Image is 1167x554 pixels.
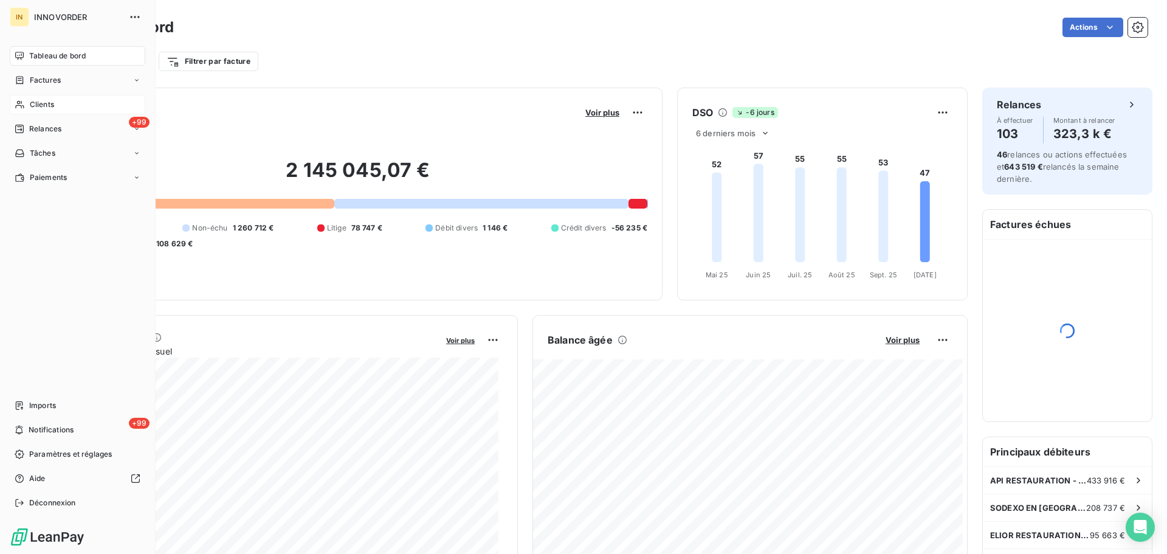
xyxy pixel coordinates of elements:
span: API RESTAURATION - 08938 [990,476,1087,485]
span: Paiements [30,172,67,183]
span: Imports [29,400,56,411]
span: Déconnexion [29,497,76,508]
span: relances ou actions effectuées et relancés la semaine dernière. [997,150,1127,184]
button: Voir plus [582,107,623,118]
h4: 103 [997,124,1033,144]
tspan: Mai 25 [706,271,728,279]
span: Tableau de bord [29,50,86,61]
h4: 323,3 k € [1053,124,1115,144]
h6: Balance âgée [548,333,613,347]
span: INNOVORDER [34,12,122,22]
button: Voir plus [442,334,478,345]
h2: 2 145 045,07 € [69,158,647,195]
span: Crédit divers [561,223,607,234]
span: 1 260 712 € [233,223,274,234]
span: Non-échu [192,223,227,234]
span: 78 747 € [351,223,382,234]
span: SODEXO EN [GEOGRAPHIC_DATA] [990,503,1086,513]
div: IN [10,7,29,27]
button: Actions [1062,18,1123,37]
span: ELIOR RESTAURATION [GEOGRAPHIC_DATA] [990,530,1090,540]
tspan: [DATE] [914,271,937,279]
span: Clients [30,99,54,110]
span: +99 [129,117,150,128]
span: 6 derniers mois [696,128,756,138]
span: -6 jours [732,107,777,118]
span: 46 [997,150,1007,159]
span: +99 [129,418,150,429]
span: 1 146 € [483,223,508,234]
span: 433 916 € [1087,476,1125,485]
span: Litige [327,223,346,234]
div: Open Intercom Messenger [1126,513,1155,542]
button: Voir plus [882,334,923,345]
tspan: Août 25 [828,271,855,279]
span: 643 519 € [1004,162,1042,171]
span: Notifications [29,424,74,435]
tspan: Juin 25 [746,271,771,279]
span: Voir plus [886,335,920,345]
span: Relances [29,123,61,134]
button: Filtrer par facture [159,52,258,71]
img: Logo LeanPay [10,527,85,547]
span: Tâches [30,148,55,159]
span: À effectuer [997,117,1033,124]
span: Montant à relancer [1053,117,1115,124]
span: Voir plus [585,108,619,117]
span: -56 235 € [611,223,647,234]
span: 208 737 € [1086,503,1125,513]
tspan: Juil. 25 [788,271,812,279]
span: Factures [30,75,61,86]
a: Aide [10,469,145,488]
span: Voir plus [446,336,475,345]
span: Chiffre d'affaires mensuel [69,345,438,358]
h6: Factures échues [983,210,1152,239]
span: Paramètres et réglages [29,449,112,460]
span: -108 629 € [153,238,193,249]
span: Débit divers [435,223,478,234]
h6: Principaux débiteurs [983,437,1152,466]
span: 95 663 € [1090,530,1125,540]
span: Aide [29,473,46,484]
h6: Relances [997,97,1041,112]
h6: DSO [692,105,713,120]
tspan: Sept. 25 [870,271,897,279]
